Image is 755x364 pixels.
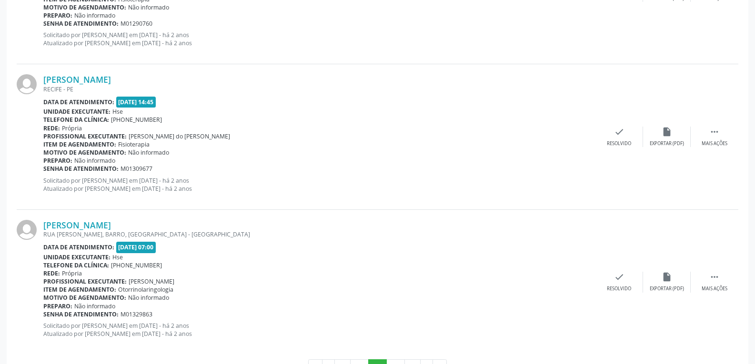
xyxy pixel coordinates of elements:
div: Exportar (PDF) [650,140,684,147]
i: insert_drive_file [662,127,672,137]
img: img [17,74,37,94]
span: [PHONE_NUMBER] [111,261,162,269]
span: [PERSON_NAME] do [PERSON_NAME] [129,132,230,140]
b: Data de atendimento: [43,98,114,106]
span: Não informado [128,3,169,11]
span: Não informado [128,148,169,157]
span: Hse [112,253,123,261]
span: [DATE] 07:00 [116,242,156,253]
b: Unidade executante: [43,253,111,261]
span: [PHONE_NUMBER] [111,116,162,124]
b: Item de agendamento: [43,140,116,148]
b: Motivo de agendamento: [43,148,126,157]
span: Própria [62,269,82,277]
p: Solicitado por [PERSON_NAME] em [DATE] - há 2 anos Atualizado por [PERSON_NAME] em [DATE] - há 2 ... [43,177,595,193]
i: check [614,127,624,137]
b: Unidade executante: [43,108,111,116]
span: Otorrinolaringologia [118,285,173,294]
div: Mais ações [702,285,727,292]
b: Data de atendimento: [43,243,114,251]
b: Preparo: [43,157,72,165]
span: [DATE] 14:45 [116,97,156,108]
b: Telefone da clínica: [43,261,109,269]
b: Item de agendamento: [43,285,116,294]
div: Mais ações [702,140,727,147]
span: M01329863 [121,310,152,318]
span: M01309677 [121,165,152,173]
a: [PERSON_NAME] [43,74,111,85]
b: Preparo: [43,302,72,310]
i: check [614,272,624,282]
b: Profissional executante: [43,132,127,140]
b: Senha de atendimento: [43,165,119,173]
b: Profissional executante: [43,277,127,285]
b: Preparo: [43,11,72,20]
div: RUA [PERSON_NAME], BARRO, [GEOGRAPHIC_DATA] - [GEOGRAPHIC_DATA] [43,230,595,238]
i: insert_drive_file [662,272,672,282]
i:  [709,272,720,282]
span: Não informado [74,11,115,20]
span: [PERSON_NAME] [129,277,174,285]
p: Solicitado por [PERSON_NAME] em [DATE] - há 2 anos Atualizado por [PERSON_NAME] em [DATE] - há 2 ... [43,322,595,338]
b: Rede: [43,124,60,132]
span: Não informado [74,157,115,165]
span: Não informado [74,302,115,310]
p: Solicitado por [PERSON_NAME] em [DATE] - há 2 anos Atualizado por [PERSON_NAME] em [DATE] - há 2 ... [43,31,595,47]
span: Própria [62,124,82,132]
b: Senha de atendimento: [43,310,119,318]
img: img [17,220,37,240]
b: Telefone da clínica: [43,116,109,124]
b: Motivo de agendamento: [43,3,126,11]
b: Rede: [43,269,60,277]
div: Exportar (PDF) [650,285,684,292]
div: RECIFE - PE [43,85,595,93]
span: M01290760 [121,20,152,28]
span: Não informado [128,294,169,302]
b: Motivo de agendamento: [43,294,126,302]
div: Resolvido [607,285,631,292]
a: [PERSON_NAME] [43,220,111,230]
span: Hse [112,108,123,116]
span: Fisioterapia [118,140,150,148]
b: Senha de atendimento: [43,20,119,28]
div: Resolvido [607,140,631,147]
i:  [709,127,720,137]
